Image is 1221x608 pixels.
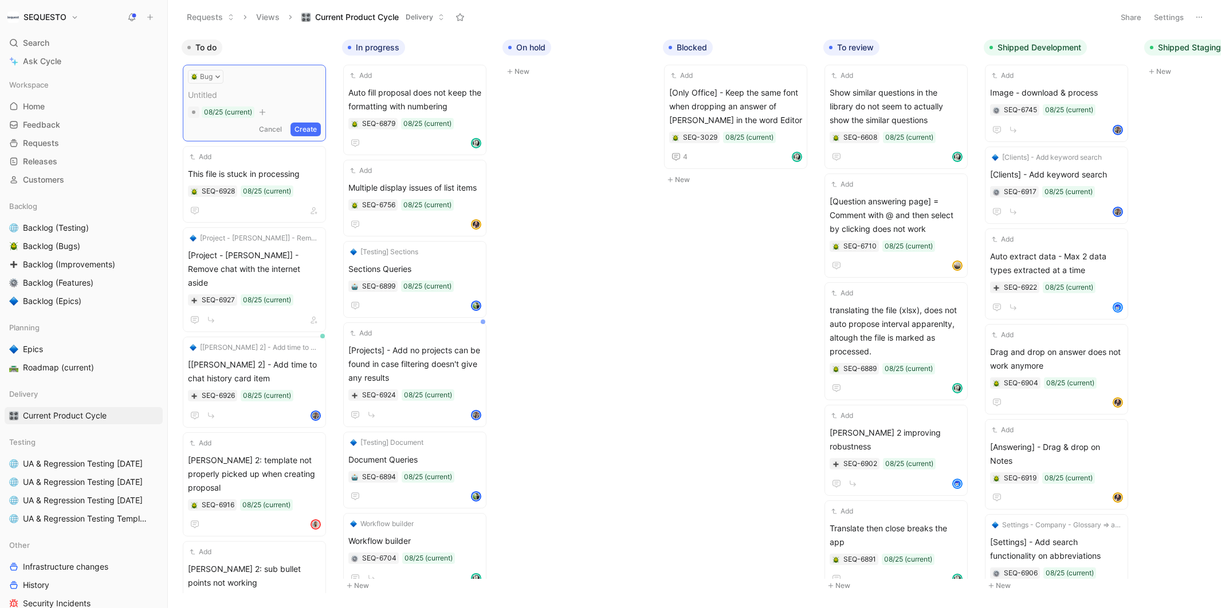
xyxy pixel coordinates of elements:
div: Testing [5,433,163,451]
button: 🔷[Testing] Document [348,437,425,448]
a: 🔷[Clients] - Add keyword search[Clients] - Add keyword search08/25 (current)avatar [985,147,1128,224]
div: SEQ-6927 [202,294,235,306]
span: 4 [683,153,688,160]
button: Add [348,165,374,176]
img: avatar [953,262,961,270]
button: ➕ [992,283,1000,291]
a: 🪲Backlog (Bugs) [5,238,163,255]
div: 08/25 (current) [885,240,933,252]
a: 🔷[Testing] SectionsSections Queries08/25 (current)avatar [343,241,486,318]
div: SEQ-6710 [843,240,877,252]
button: 🔷Workflow builder [348,518,415,530]
button: ➕ [7,258,21,271]
div: Backlog [5,198,163,215]
img: ⚙️ [9,278,18,287]
img: ➕ [191,393,198,400]
img: avatar [1114,208,1122,216]
button: Add [990,424,1015,436]
button: 🪲 [351,201,359,209]
img: 🔷 [350,439,357,446]
img: 🪲 [351,202,358,209]
img: avatar [472,492,480,500]
button: ➕ [832,460,840,468]
img: 🔷 [9,297,18,306]
button: To do [182,40,222,56]
div: SEQ-6924 [362,389,396,401]
button: On hold [502,40,551,56]
span: translating the file (xlsx), does not auto propose interval apparenlty, altough the file is marke... [830,303,963,358]
button: Add [188,437,213,449]
button: 🪲 [351,120,359,128]
div: 08/25 (current) [204,106,252,118]
a: AddImage - download & process08/25 (current)avatar [985,65,1128,142]
div: SEQ-6902 [843,458,877,469]
button: 🛣️ [7,361,21,374]
a: AddAuto fill proposal does not keep the formatting with numbering08/25 (current)avatar [343,65,486,155]
button: ➕ [190,296,198,304]
img: 🪲 [833,135,839,141]
span: [Only Office] - Keep the same font when dropping an answer of [PERSON_NAME] in the word Editor [669,86,802,127]
a: AddTranslate then close breaks the app08/25 (current)avatar [825,500,968,591]
button: ⚙️ [7,276,21,290]
div: 🪲Bug [188,70,223,84]
button: 🎛️ [7,409,21,423]
span: [[PERSON_NAME] 2] - Add time to chat history card item [200,342,319,353]
a: Releases [5,153,163,170]
img: 🔷 [350,520,357,527]
img: 🌐 [9,223,18,232]
img: avatar [472,139,480,147]
div: 🪲 [190,187,198,195]
a: Ask Cycle [5,53,163,70]
span: Roadmap (current) [23,362,94,373]
img: 🪲 [672,135,679,141]
div: Delivery🎛️Current Product Cycle [5,385,163,424]
div: SEQ-6928 [202,185,235,197]
span: Planning [9,322,40,333]
a: Home [5,98,163,115]
span: [Answering] - Drag & drop on Notes [990,440,1123,468]
span: [Project - [PERSON_NAME]] - Remove chat with the internet aside [200,232,319,244]
div: 08/25 (current) [725,132,774,143]
span: Multiple display issues of list items [348,181,481,195]
a: Addtranslating the file (xlsx), does not auto propose interval apparenlty, altough the file is ma... [825,282,968,400]
span: Drag and drop on answer does not work anymore [990,345,1123,373]
img: avatar [312,412,320,420]
button: Cancel [255,123,286,136]
img: 🪲 [351,121,358,128]
button: Add [669,70,694,81]
button: Shipped Development [984,40,1087,56]
button: Add [830,70,855,81]
div: Delivery [5,385,163,402]
img: avatar [472,302,480,310]
button: 🎛️Current Product CycleDelivery [296,9,450,26]
div: 08/25 (current) [243,390,291,401]
div: SEQ-6745 [1004,104,1037,116]
button: Create [290,123,321,136]
button: Requests [182,9,240,26]
span: Settings - Company - Glossary => alphabetical order + search functionality [1002,519,1121,531]
span: Blocked [677,42,707,53]
span: [Question answering page] = Comment with @ and then select by clicking does not work [830,195,963,236]
div: SEQ-6922 [1004,282,1037,293]
button: Add [830,287,855,299]
a: AddThis file is stuck in processing08/25 (current) [183,146,326,223]
a: Add[Answering] - Drag & drop on Notes08/25 (current)avatar [985,419,1128,510]
span: To do [195,42,217,53]
div: 🪲 [672,133,680,141]
span: Current Product Cycle [315,11,399,23]
div: Planning [5,319,163,336]
button: Settings [1149,9,1189,25]
div: 🪲 [992,474,1000,482]
a: AddAuto extract data - Max 2 data types extracted at a time08/25 (current)avatar [985,228,1128,319]
a: 🌐Backlog (Testing) [5,219,163,236]
div: 08/25 (current) [243,185,291,197]
div: 08/25 (current) [404,389,452,401]
a: 🌐UA & Regression Testing [DATE] [5,473,163,491]
img: avatar [1114,126,1122,134]
button: 🌐 [7,475,21,489]
span: Backlog (Improvements) [23,259,115,270]
button: 🪲 [190,501,198,509]
img: 🔷 [190,235,197,242]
